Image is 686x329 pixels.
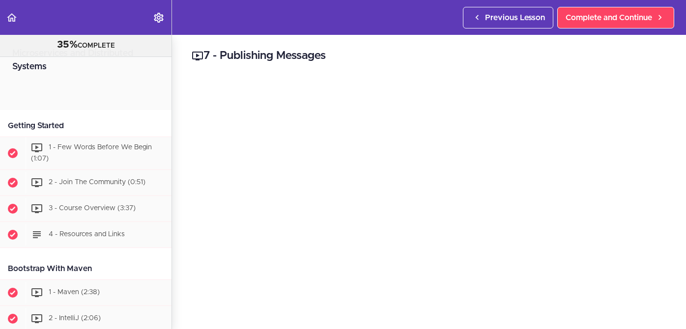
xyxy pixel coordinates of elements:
span: 2 - IntelliJ (2:06) [49,315,101,322]
div: COMPLETE [12,39,159,52]
span: 1 - Maven (2:38) [49,289,100,296]
h2: 7 - Publishing Messages [192,48,666,64]
span: 1 - Few Words Before We Begin (1:07) [31,144,152,162]
span: 4 - Resources and Links [49,231,125,238]
a: Previous Lesson [463,7,553,28]
svg: Settings Menu [153,12,165,24]
span: 2 - Join The Community (0:51) [49,179,145,186]
a: Complete and Continue [557,7,674,28]
span: Previous Lesson [485,12,545,24]
span: Complete and Continue [566,12,652,24]
svg: Back to course curriculum [6,12,18,24]
span: 35% [57,40,78,50]
span: 3 - Course Overview (3:37) [49,205,136,212]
